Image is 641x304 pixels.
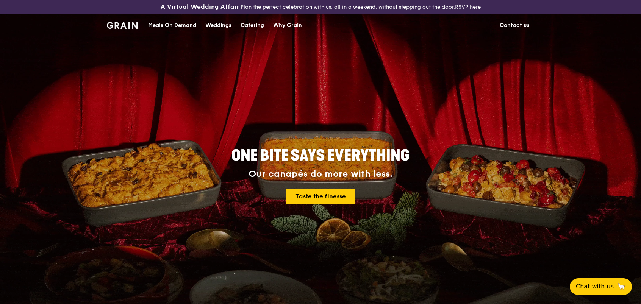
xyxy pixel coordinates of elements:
[107,3,534,11] div: Plan the perfect celebration with us, all in a weekend, without stepping out the door.
[241,14,264,37] div: Catering
[236,14,269,37] a: Catering
[205,14,231,37] div: Weddings
[576,282,614,291] span: Chat with us
[148,14,196,37] div: Meals On Demand
[286,189,355,204] a: Taste the finesse
[273,14,302,37] div: Why Grain
[107,22,138,29] img: Grain
[269,14,306,37] a: Why Grain
[570,278,632,295] button: Chat with us🦙
[617,282,626,291] span: 🦙
[455,4,481,10] a: RSVP here
[495,14,534,37] a: Contact us
[201,14,236,37] a: Weddings
[107,13,138,36] a: GrainGrain
[161,3,239,11] h3: A Virtual Wedding Affair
